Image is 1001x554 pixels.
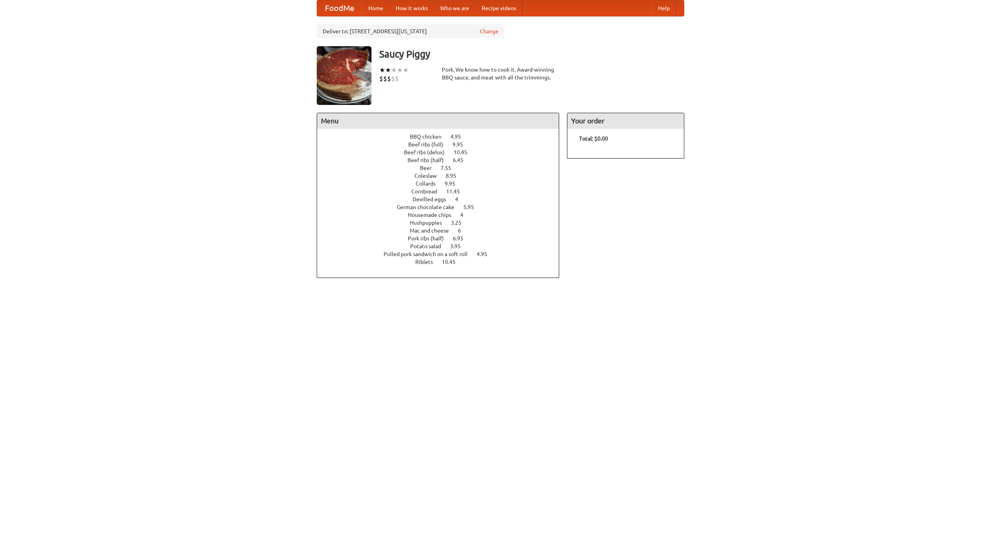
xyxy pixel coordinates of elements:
a: Recipe videos [475,0,522,16]
span: 8.95 [446,173,464,179]
span: Pork ribs (half) [408,235,452,242]
h4: Your order [567,113,684,129]
li: ★ [391,66,397,74]
span: BBQ chicken [410,134,449,140]
a: Pulled pork sandwich on a soft roll 4.95 [384,251,502,257]
div: Pork. We know how to cook it. Award-winning BBQ sauce, and meat with all the trimmings. [442,66,559,81]
a: How it works [389,0,434,16]
span: 4.95 [477,251,495,257]
span: 3.95 [450,243,468,249]
span: Devilled eggs [413,196,454,202]
a: Pork ribs (half) 6.95 [408,235,478,242]
span: Beef ribs (half) [407,157,452,163]
span: Pulled pork sandwich on a soft roll [384,251,475,257]
span: Housemade chips [408,212,459,218]
span: Mac and cheese [410,227,457,234]
span: 7.55 [441,165,459,171]
span: 6 [458,227,469,234]
a: Beef ribs (half) 6.45 [407,157,478,163]
li: $ [379,74,383,83]
span: 4.95 [450,134,469,140]
span: 4 [455,196,466,202]
li: ★ [379,66,385,74]
b: Total: $0.00 [579,135,608,142]
img: angular.jpg [317,46,371,105]
span: 10.45 [442,259,463,265]
a: FoodMe [317,0,362,16]
a: Beer 7.55 [420,165,466,171]
a: Devilled eggs 4 [413,196,473,202]
a: Who we are [434,0,475,16]
span: 9.95 [445,180,463,187]
a: Housemade chips 4 [408,212,478,218]
a: Home [362,0,389,16]
div: Deliver to: [STREET_ADDRESS][US_STATE] [317,24,504,38]
span: 10.45 [454,149,475,155]
span: 5.95 [463,204,482,210]
a: Help [652,0,676,16]
a: Collards 9.95 [416,180,470,187]
span: Beer [420,165,440,171]
span: Beef ribs (full) [408,141,451,148]
h3: Saucy Piggy [379,46,684,62]
span: 9.95 [452,141,471,148]
li: ★ [403,66,409,74]
a: BBQ chicken 4.95 [410,134,475,140]
li: $ [391,74,395,83]
span: 6.95 [453,235,471,242]
li: $ [383,74,387,83]
span: Beef ribs (delux) [404,149,452,155]
h4: Menu [317,113,559,129]
a: Change [480,27,499,35]
li: $ [395,74,399,83]
a: Riblets 10.45 [415,259,470,265]
li: $ [387,74,391,83]
span: German chocolate cake [397,204,462,210]
span: 4 [460,212,471,218]
li: ★ [397,66,403,74]
a: German chocolate cake 5.95 [397,204,488,210]
span: Riblets [415,259,441,265]
span: Hushpuppies [410,220,450,226]
a: Beef ribs (full) 9.95 [408,141,477,148]
span: 3.25 [451,220,469,226]
a: Mac and cheese 6 [410,227,475,234]
li: ★ [385,66,391,74]
span: Cornbread [411,188,445,195]
a: Cornbread 11.45 [411,188,474,195]
span: Coleslaw [414,173,445,179]
a: Coleslaw 8.95 [414,173,471,179]
a: Potato salad 3.95 [410,243,475,249]
a: Beef ribs (delux) 10.45 [404,149,482,155]
span: 11.45 [446,188,468,195]
span: Potato salad [410,243,449,249]
span: Collards [416,180,443,187]
a: Hushpuppies 3.25 [410,220,476,226]
span: 6.45 [453,157,471,163]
